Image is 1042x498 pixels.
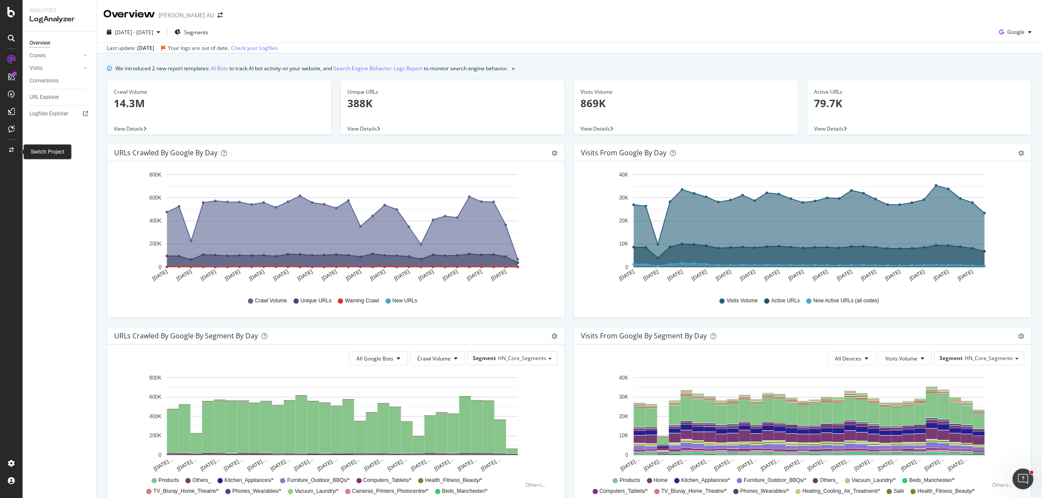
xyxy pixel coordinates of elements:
text: [DATE] [393,269,411,282]
div: arrow-right-arrow-left [218,12,223,18]
div: Others... [992,481,1016,488]
button: close banner [510,62,517,75]
text: 0 [625,264,628,270]
button: Visits Volume [878,351,932,365]
a: Logfiles Explorer [30,109,90,118]
div: gear [1018,150,1024,156]
span: Segments [184,29,208,36]
span: Others_ [820,477,838,484]
div: A chart. [581,168,1020,289]
button: All Devices [828,351,876,365]
text: [DATE] [200,269,217,282]
text: [DATE] [836,269,853,282]
span: Computers_Tablets/* [600,488,648,495]
span: Phones_Wearables/* [232,488,281,495]
span: Active URLs [771,297,800,305]
text: [DATE] [224,269,241,282]
text: [DATE] [957,269,974,282]
text: 200K [149,432,162,439]
div: Analytics [30,7,89,14]
span: Segment [940,354,963,362]
div: Visits Volume [580,88,791,96]
div: gear [551,150,557,156]
span: TV_Bluray_Home_Theatre/* [661,488,727,495]
text: [DATE] [417,269,435,282]
div: LogAnalyzer [30,14,89,24]
span: [DATE] - [DATE] [115,29,153,36]
text: [DATE] [175,269,193,282]
span: View Details [114,125,143,132]
text: [DATE] [618,269,635,282]
text: 0 [158,264,162,270]
text: [DATE] [297,269,314,282]
text: 40K [619,375,628,381]
span: Google [1007,28,1025,36]
button: Segments [171,25,212,39]
a: Check your Logfiles [231,44,278,52]
text: [DATE] [369,269,386,282]
div: [DATE] [137,44,154,52]
text: [DATE] [739,269,756,282]
span: Products [158,477,179,484]
span: Warning Crawl [345,297,379,305]
text: [DATE] [442,269,459,282]
span: Furniture_Outdoor_BBQs/* [287,477,350,484]
text: 600K [149,394,162,400]
text: [DATE] [811,269,829,282]
div: Active URLs [814,88,1025,96]
div: Unique URLs [347,88,558,96]
text: 800K [149,172,162,178]
p: 388K [347,96,558,111]
div: Visits from Google By Segment By Day [581,331,707,340]
span: Home [654,477,668,484]
span: All Google Bots [356,355,393,362]
div: Overview [103,7,155,22]
text: 400K [149,413,162,419]
a: AI Bots [211,64,228,73]
button: [DATE] - [DATE] [103,25,164,39]
text: [DATE] [666,269,684,282]
div: Conversions [30,76,59,85]
div: A chart. [114,168,553,289]
button: Google [996,25,1035,39]
div: Others... [525,481,550,488]
a: Conversions [30,76,90,85]
span: TV_Bluray_Home_Theatre/* [153,488,219,495]
div: info banner [107,64,1032,73]
div: Crawls [30,51,46,60]
text: 0 [158,452,162,458]
span: Visits Volume [726,297,758,305]
span: Products [620,477,640,484]
span: Beds_Manchester/* [442,488,488,495]
text: 10K [619,432,628,439]
span: Health_Fitness_Beauty/* [425,477,482,484]
text: [DATE] [151,269,168,282]
text: 20K [619,218,628,224]
span: Unique URLs [300,297,331,305]
text: 30K [619,394,628,400]
span: Crawl Volume [417,355,451,362]
div: [PERSON_NAME] AU [158,11,214,20]
span: All Devices [835,355,861,362]
a: Search Engine Behavior: Logs Report [333,64,422,73]
text: 10K [619,241,628,247]
span: Beds_Manchester/* [909,477,955,484]
p: 79.7K [814,96,1025,111]
text: 20K [619,413,628,419]
div: A chart. [581,372,1020,473]
span: View Details [347,125,377,132]
span: Vacuum_Laundry/* [295,488,339,495]
div: Logfiles Explorer [30,109,68,118]
div: gear [1018,333,1024,339]
span: HN_Core_Segments [498,354,546,362]
text: [DATE] [763,269,781,282]
a: Overview [30,39,90,48]
div: Overview [30,39,50,48]
text: 30K [619,195,628,201]
text: [DATE] [787,269,805,282]
text: 40K [619,172,628,178]
text: 600K [149,195,162,201]
div: A chart. [114,372,553,473]
span: Cameras_Printers_Photocentre/* [352,488,429,495]
span: Computers_Tablets/* [363,477,412,484]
